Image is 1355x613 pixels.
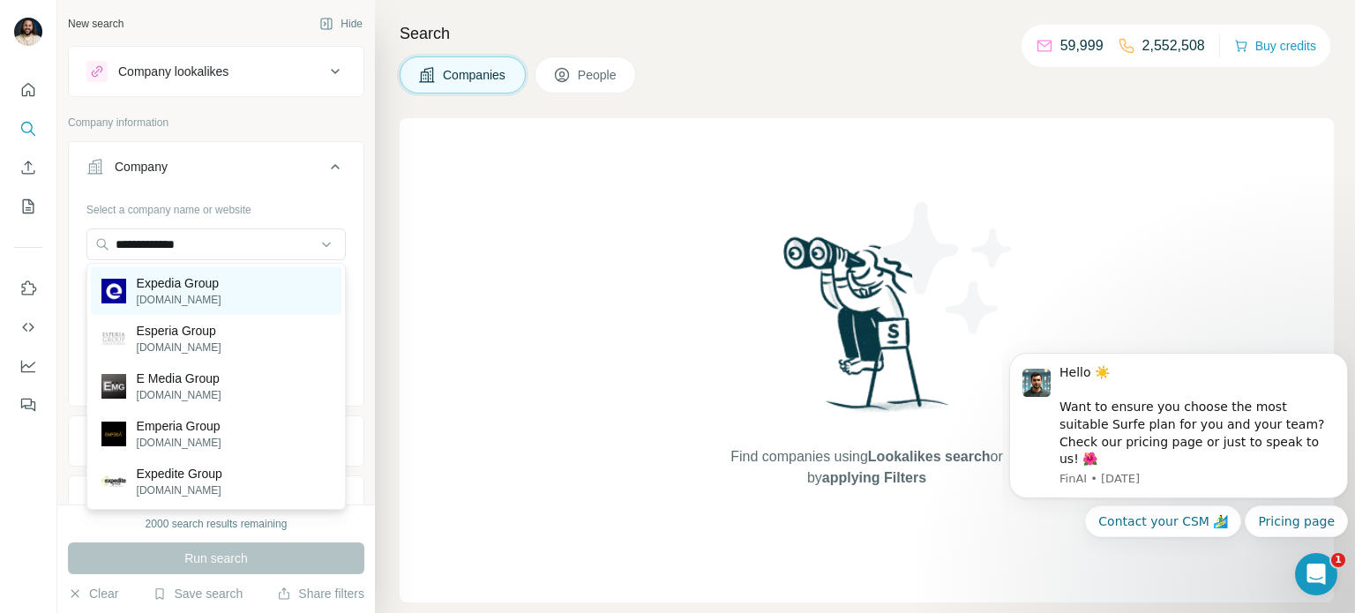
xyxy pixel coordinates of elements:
[822,470,926,485] span: applying Filters
[137,465,222,482] p: Expedite Group
[1295,553,1337,595] iframe: Intercom live chat
[14,18,42,46] img: Avatar
[137,322,221,340] p: Esperia Group
[14,152,42,183] button: Enrich CSV
[118,63,228,80] div: Company lookalikes
[868,449,991,464] span: Lookalikes search
[101,422,126,446] img: Emperia Group
[443,66,507,84] span: Companies
[1002,313,1355,565] iframe: Intercom notifications message
[137,292,221,308] p: [DOMAIN_NAME]
[14,389,42,421] button: Feedback
[86,195,346,218] div: Select a company name or website
[775,232,959,429] img: Surfe Illustration - Woman searching with binoculars
[137,370,221,387] p: E Media Group
[1234,34,1316,58] button: Buy credits
[578,66,618,84] span: People
[14,311,42,343] button: Use Surfe API
[14,191,42,222] button: My lists
[101,279,126,303] img: Expedia Group
[14,350,42,382] button: Dashboard
[1331,553,1345,567] span: 1
[115,158,168,176] div: Company
[101,469,126,494] img: Expedite Group
[68,585,118,602] button: Clear
[69,146,363,195] button: Company
[137,435,221,451] p: [DOMAIN_NAME]
[137,274,221,292] p: Expedia Group
[137,482,222,498] p: [DOMAIN_NAME]
[1142,35,1205,56] p: 2,552,508
[14,113,42,145] button: Search
[14,273,42,304] button: Use Surfe on LinkedIn
[137,387,221,403] p: [DOMAIN_NAME]
[400,21,1334,46] h4: Search
[725,446,1007,489] span: Find companies using or by
[153,585,243,602] button: Save search
[137,340,221,355] p: [DOMAIN_NAME]
[146,516,288,532] div: 2000 search results remaining
[68,16,124,32] div: New search
[69,420,363,462] button: Industry
[277,585,364,602] button: Share filters
[68,115,364,131] p: Company information
[69,50,363,93] button: Company lookalikes
[867,189,1026,348] img: Surfe Illustration - Stars
[307,11,375,37] button: Hide
[101,374,126,399] img: E Media Group
[1060,35,1104,56] p: 59,999
[14,74,42,106] button: Quick start
[69,480,363,522] button: HQ location
[137,417,221,435] p: Emperia Group
[101,326,126,351] img: Esperia Group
